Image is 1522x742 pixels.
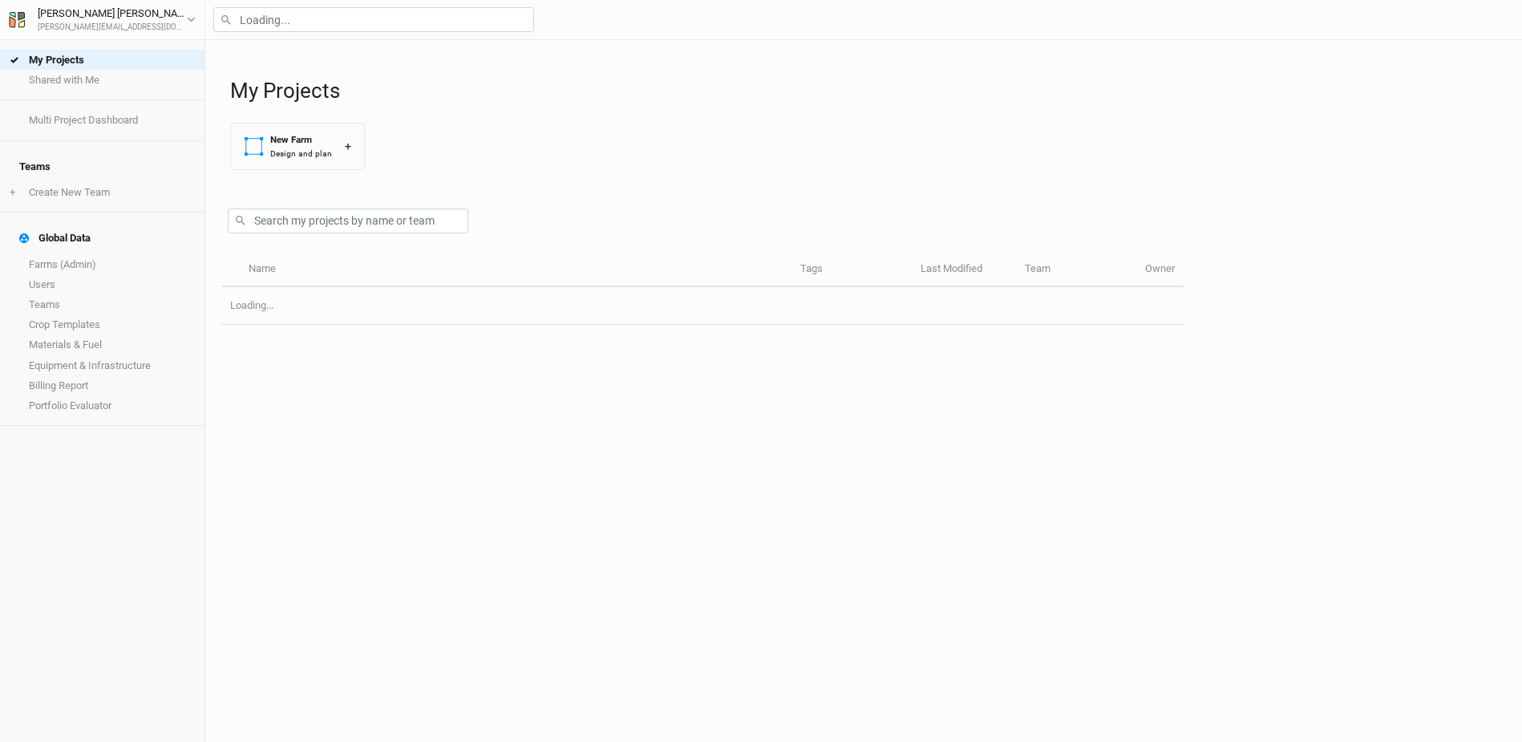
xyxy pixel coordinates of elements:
span: + [10,186,15,199]
div: Design and plan [270,148,332,160]
th: Tags [791,253,912,287]
div: + [345,138,351,155]
div: [PERSON_NAME][EMAIL_ADDRESS][DOMAIN_NAME] [38,22,187,34]
button: New FarmDesign and plan+ [230,123,365,170]
th: Name [239,253,791,287]
div: New Farm [270,133,332,147]
th: Team [1016,253,1136,287]
div: Global Data [19,232,91,245]
h1: My Projects [230,79,1506,103]
button: [PERSON_NAME] [PERSON_NAME][PERSON_NAME][EMAIL_ADDRESS][DOMAIN_NAME] [8,5,196,34]
div: [PERSON_NAME] [PERSON_NAME] [38,6,187,22]
input: Loading... [213,7,534,32]
td: Loading... [221,287,1184,325]
h4: Teams [10,151,195,183]
input: Search my projects by name or team [228,209,468,233]
th: Last Modified [912,253,1016,287]
th: Owner [1136,253,1184,287]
